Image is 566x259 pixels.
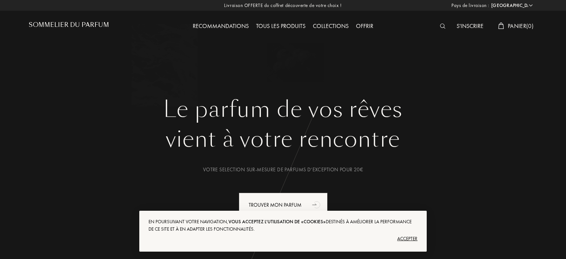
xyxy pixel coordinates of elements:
div: Offrir [352,22,377,31]
a: Collections [309,22,352,30]
div: vient à votre rencontre [34,123,532,156]
a: Offrir [352,22,377,30]
a: Recommandations [189,22,252,30]
a: Tous les produits [252,22,309,30]
div: Trouver mon parfum [239,193,328,217]
h1: Sommelier du Parfum [29,21,109,28]
img: search_icn_white.svg [440,24,446,29]
h1: Le parfum de vos rêves [34,96,532,123]
a: Sommelier du Parfum [29,21,109,31]
span: vous acceptez l'utilisation de «cookies» [228,218,326,225]
div: animation [310,197,324,212]
img: cart_white.svg [498,22,504,29]
span: Pays de livraison : [451,2,489,9]
div: Recommandations [189,22,252,31]
a: S'inscrire [453,22,487,30]
a: Trouver mon parfumanimation [233,193,333,217]
div: Collections [309,22,352,31]
div: Tous les produits [252,22,309,31]
div: S'inscrire [453,22,487,31]
div: En poursuivant votre navigation, destinés à améliorer la performance de ce site et à en adapter l... [149,218,417,233]
div: Votre selection sur-mesure de parfums d’exception pour 20€ [34,166,532,174]
div: Accepter [149,233,417,245]
span: Panier ( 0 ) [508,22,534,30]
